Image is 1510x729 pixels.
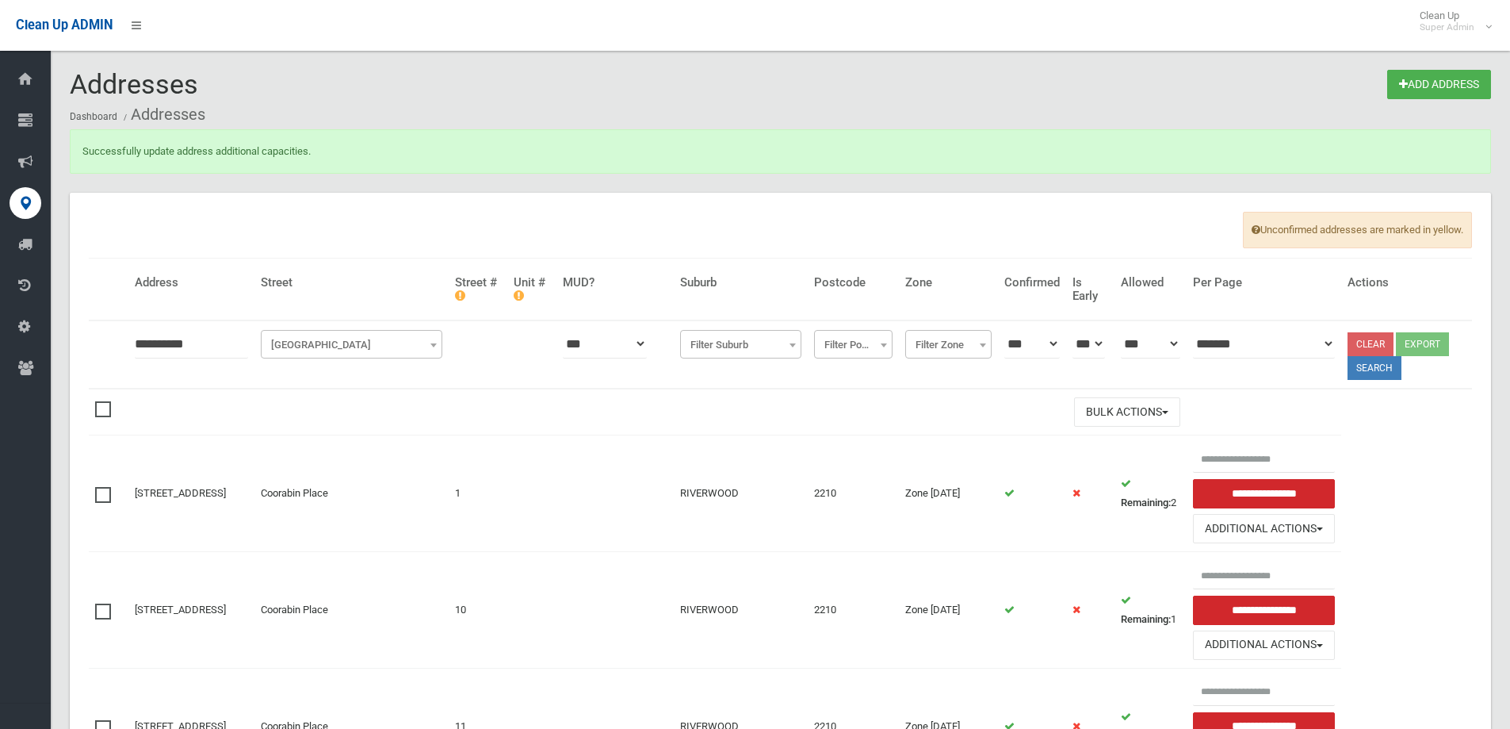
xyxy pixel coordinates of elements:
button: Bulk Actions [1074,397,1180,427]
h4: Street # [455,276,501,302]
a: Add Address [1387,70,1491,99]
span: Filter Street [265,334,438,356]
span: Filter Suburb [680,330,801,359]
small: Super Admin [1420,21,1474,33]
span: Unconfirmed addresses are marked in yellow. [1243,212,1472,248]
span: Clean Up [1412,10,1490,33]
td: 2210 [808,552,899,669]
td: 2210 [808,435,899,552]
span: Filter Postcode [814,330,893,359]
td: Coorabin Place [254,435,449,552]
a: [STREET_ADDRESS] [135,487,226,499]
td: Zone [DATE] [899,552,998,669]
h4: Allowed [1121,276,1179,290]
button: Export [1396,332,1449,356]
td: 10 [449,552,507,669]
h4: Postcode [814,276,893,290]
h4: Confirmed [1004,276,1060,290]
a: Dashboard [70,111,117,122]
strong: Remaining: [1121,613,1171,625]
span: Filter Street [261,330,442,359]
button: Additional Actions [1193,631,1336,660]
li: Addresses [120,100,205,129]
td: RIVERWOOD [674,435,808,552]
span: Filter Postcode [818,334,889,356]
span: Addresses [70,68,198,100]
h4: Actions [1348,276,1466,290]
button: Additional Actions [1193,514,1336,543]
td: RIVERWOOD [674,552,808,669]
div: Successfully update address additional capacities. [70,129,1491,174]
td: 1 [1114,552,1186,669]
button: Search [1348,356,1401,380]
span: Filter Suburb [684,334,797,356]
span: Filter Zone [909,334,988,356]
h4: Address [135,276,248,290]
h4: MUD? [563,276,668,290]
td: 2 [1114,435,1186,552]
h4: Per Page [1193,276,1336,290]
h4: Is Early [1072,276,1109,302]
a: [STREET_ADDRESS] [135,604,226,616]
strong: Remaining: [1121,497,1171,508]
td: Zone [DATE] [899,435,998,552]
span: Clean Up ADMIN [16,17,113,33]
a: Clear [1348,332,1393,356]
h4: Street [261,276,442,290]
td: Coorabin Place [254,552,449,669]
td: 1 [449,435,507,552]
h4: Suburb [680,276,801,290]
span: Filter Zone [905,330,992,359]
h4: Unit # [514,276,549,302]
h4: Zone [905,276,992,290]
